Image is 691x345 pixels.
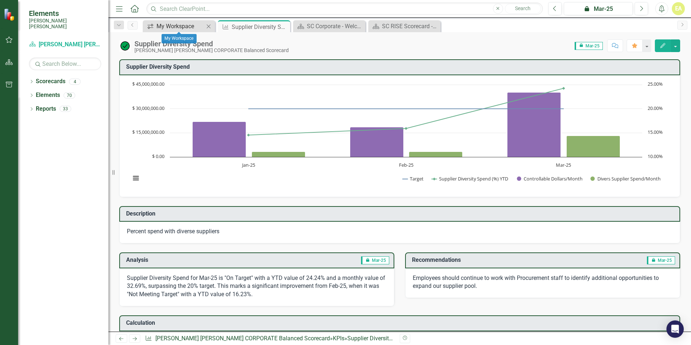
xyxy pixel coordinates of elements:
[156,22,204,31] div: My Workspace
[564,2,633,15] button: Mar-25
[575,42,603,50] span: Mar-25
[36,91,60,99] a: Elements
[647,256,675,264] span: Mar-25
[232,22,288,31] div: Supplier Diversity Spend
[64,92,75,98] div: 70
[562,87,565,90] path: Mar-25, 24.23516222. Supplier Diversity Spend (%) YTD.
[145,335,394,343] div: » »
[131,173,141,183] button: View chart menu, Chart
[132,81,164,87] text: $ 45,000,000.00
[247,107,565,110] g: Target, series 1 of 4. Line with 3 data points. Y axis, values.
[132,105,164,111] text: $ 30,000,000.00
[591,175,661,182] button: Show Divers Supplier Spend/Month
[29,41,101,49] a: [PERSON_NAME] [PERSON_NAME] CORPORATE Balanced Scorecard
[127,274,387,299] p: Supplier Diversity Spend for Mar-25 is "On Target" with a YTD value of 24.24% and a monthly value...
[127,81,667,189] svg: Interactive chart
[127,81,673,189] div: Chart. Highcharts interactive chart.
[152,153,164,159] text: $ 0.00
[556,162,571,168] text: Mar-25
[126,320,676,326] h3: Calculation
[119,40,131,52] img: On Target
[36,77,65,86] a: Scorecards
[247,133,250,136] path: Jan-25, 14.538486. Supplier Diversity Spend (%) YTD.
[382,22,439,31] div: SC RISE Scorecard - Welcome to ClearPoint
[505,4,541,14] button: Search
[648,153,663,159] text: 10.00%
[412,257,577,263] h3: Recommendations
[507,92,561,157] path: Mar-25, 40,063,992. Controllable Dollars/Month.
[29,9,101,18] span: Elements
[60,106,71,112] div: 33
[405,127,408,130] path: Feb-25, 15.90738897. Supplier Diversity Spend (%) YTD.
[361,256,389,264] span: Mar-25
[399,162,413,168] text: Feb-25
[403,175,424,182] button: Show Target
[145,22,204,31] a: My Workspace
[146,3,543,15] input: Search ClearPoint...
[132,129,164,135] text: $ 15,000,000.00
[295,22,364,31] a: SC Corporate - Welcome to ClearPoint
[69,78,81,85] div: 4
[241,162,255,168] text: Jan-25
[134,48,289,53] div: [PERSON_NAME] [PERSON_NAME] CORPORATE Balanced Scorecard
[36,105,56,113] a: Reports
[672,2,685,15] button: EA
[252,136,620,157] g: Divers Supplier Spend/Month, series 4 of 4. Bar series with 3 bars. Y axis, values.
[162,34,197,43] div: My Workspace
[193,122,246,157] path: Jan-25, 22,005,118. Controllable Dollars/Month.
[517,175,582,182] button: Show Controllable Dollars/Month
[370,22,439,31] a: SC RISE Scorecard - Welcome to ClearPoint
[29,18,101,30] small: [PERSON_NAME] [PERSON_NAME]
[126,257,240,263] h3: Analysis
[413,274,673,291] p: Employees should continue to work with Procurement staff to identify additional opportunities to ...
[567,136,620,157] path: Mar-25, 13,096,606. Divers Supplier Spend/Month.
[515,5,531,11] span: Search
[333,335,344,342] a: KPIs
[134,40,289,48] div: Supplier Diversity Spend
[648,129,663,135] text: 15.00%
[252,152,305,157] path: Jan-25, 3,199,211. Divers Supplier Spend/Month.
[127,228,219,235] span: Percent spend with diverse suppliers
[4,8,16,21] img: ClearPoint Strategy
[126,210,676,217] h3: Description
[648,81,663,87] text: 25.00%
[666,320,684,338] div: Open Intercom Messenger
[350,127,404,157] path: Feb-25, 18,666,409. Controllable Dollars/Month.
[155,335,330,342] a: [PERSON_NAME] [PERSON_NAME] CORPORATE Balanced Scorecard
[566,5,630,13] div: Mar-25
[126,64,676,70] h3: Supplier Diversity Spend​
[409,152,463,157] path: Feb-25, 3,270,567. Divers Supplier Spend/Month.
[432,175,509,182] button: Show Supplier Diversity Spend (%) YTD
[29,57,101,70] input: Search Below...
[307,22,364,31] div: SC Corporate - Welcome to ClearPoint
[193,92,561,157] g: Controllable Dollars/Month, series 3 of 4. Bar series with 3 bars. Y axis, values.
[648,105,663,111] text: 20.00%
[347,335,409,342] div: Supplier Diversity Spend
